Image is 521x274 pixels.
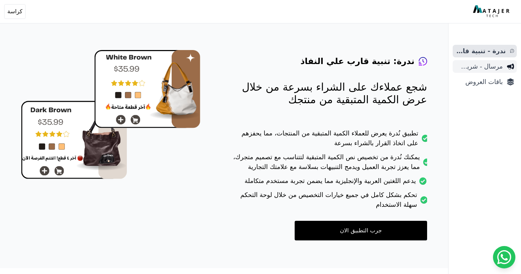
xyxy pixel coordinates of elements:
[300,56,414,67] h4: ندرة: تنبية قارب علي النفاذ
[473,5,511,18] img: MatajerTech Logo
[228,128,427,152] li: تطبيق نُدرة يعرض للعملاء الكمية المتبقية من المنتجات، مما يحفزهم على اتخاذ القرار بالشراء بسرعة
[228,152,427,176] li: يمكنك نُدرة من تخصيص نص الكمية المتبقية لتتناسب مع تصميم متجرك، مما يعزز تجربة العميل ويدمج التنب...
[228,81,427,106] p: شجع عملاءك على الشراء بسرعة من خلال عرض الكمية المتبقية من منتجك
[4,4,26,19] button: كراسة
[228,190,427,214] li: تحكم بشكل كامل في جميع خيارات التخصيص من خلال لوحة التحكم سهلة الاستخدام
[455,77,503,87] span: باقات العروض
[295,221,427,240] a: جرب التطبيق الان
[228,176,427,190] li: يدعم اللغتين العربية والإنجليزية مما يضمن تجربة مستخدم متكاملة
[21,50,200,179] img: hero
[455,62,503,71] span: مرسال - شريط دعاية
[7,7,22,16] span: كراسة
[455,46,506,56] span: ندرة - تنبية قارب علي النفاذ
